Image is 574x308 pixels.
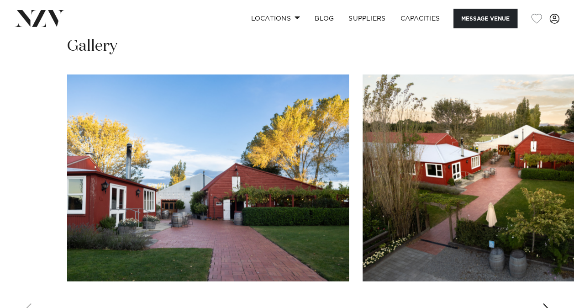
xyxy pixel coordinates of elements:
a: Locations [243,9,307,28]
a: BLOG [307,9,341,28]
img: nzv-logo.png [15,10,64,27]
h2: Gallery [67,36,117,57]
swiper-slide: 1 / 30 [67,74,349,281]
a: SUPPLIERS [341,9,393,28]
button: Message Venue [453,9,517,28]
a: Capacities [393,9,448,28]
